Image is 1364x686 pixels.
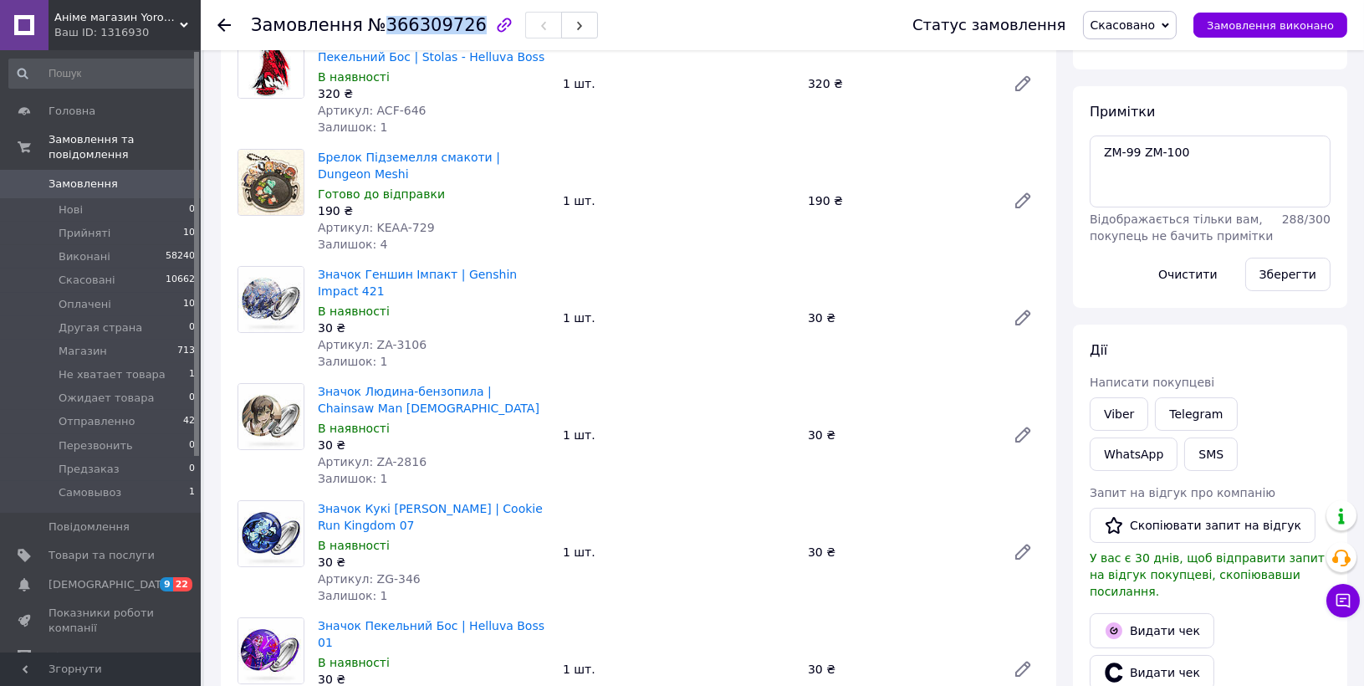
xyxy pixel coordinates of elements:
button: Скопіювати запит на відгук [1090,508,1315,543]
img: Значок Геншин Імпакт | Genshin Impact 421 [238,267,304,332]
div: 320 ₴ [801,72,999,95]
span: Всього до сплати [1090,38,1198,51]
span: Перезвонить [59,438,133,453]
span: Дії [1090,342,1107,358]
span: Не хватает товара [59,367,166,382]
span: Артикул: ZG-346 [318,572,421,586]
div: Ваш ID: 1316930 [54,25,201,40]
span: 58240 [166,249,195,264]
span: 0 [189,320,195,335]
span: 10 [183,297,195,312]
span: У вас є 30 днів, щоб відправити запит на відгук покупцеві, скопіювавши посилання. [1090,551,1325,598]
span: Самовывоз [59,485,121,500]
div: 30 ₴ [318,320,549,336]
span: 1 [189,485,195,500]
span: Головна [49,104,95,119]
div: Повернутися назад [217,17,231,33]
span: Готово до відправки [318,187,445,201]
button: Очистити [1144,258,1232,291]
span: Скасовані [59,273,115,288]
span: Артикул: ZA-2816 [318,455,427,468]
span: Залишок: 1 [318,120,388,134]
a: Редагувати [1006,67,1040,100]
a: Telegram [1155,397,1237,431]
span: Предзаказ [59,462,120,477]
span: 22 [173,577,192,591]
span: Залишок: 1 [318,472,388,485]
span: Магазин [59,344,107,359]
span: Замовлення виконано [1207,19,1334,32]
span: В наявності [318,70,390,84]
div: 1 шт. [556,306,801,330]
button: Замовлення виконано [1193,13,1347,38]
span: 42 [183,414,195,429]
a: Редагувати [1006,418,1040,452]
a: Редагувати [1006,535,1040,569]
a: Акрилова фігурка Столас - Пекельний Бос | Stolas - Helluva Boss [318,33,544,64]
span: Товари та послуги [49,548,155,563]
div: 30 ₴ [801,540,999,564]
img: Значок Людина-бензопила | Chainsaw Man 30 [238,384,304,449]
div: 1 шт. [556,72,801,95]
span: Повідомлення [49,520,130,535]
button: Чат з покупцем [1326,584,1360,617]
div: 30 ₴ [318,554,549,571]
a: WhatsApp [1090,438,1178,471]
span: Артикул: ZA-3106 [318,338,427,351]
textarea: ZM-99 ZM-100 [1090,136,1331,207]
span: Примітки [1090,104,1155,120]
span: В наявності [318,422,390,435]
span: Відгуки [49,649,92,664]
a: Значок Людина-бензопила | Chainsaw Man [DEMOGRAPHIC_DATA] [318,385,539,415]
img: Значок Пекельний Бос | Helluva Boss 01 [238,618,304,683]
span: №366309726 [368,15,487,35]
span: Залишок: 1 [318,355,388,368]
a: Значок Кукі [PERSON_NAME] | Cookie Run Kingdom 07 [318,502,543,532]
div: 190 ₴ [801,189,999,212]
span: 10662 [166,273,195,288]
span: Отправленно [59,414,135,429]
span: Аніме магазин Yorokobi [54,10,180,25]
a: Редагувати [1006,301,1040,335]
span: Написати покупцеві [1090,376,1214,389]
div: 30 ₴ [801,658,999,681]
img: Акрилова фігурка Столас - Пекельний Бос | Stolas - Helluva Boss [238,33,304,98]
button: SMS [1184,438,1238,471]
span: В наявності [318,656,390,669]
span: Ожидает товара [59,391,154,406]
span: 0 [189,202,195,218]
span: [DEMOGRAPHIC_DATA] [49,577,172,592]
a: Брелок Підземелля смакоти | Dungeon Meshi [318,151,500,181]
span: 0 [189,462,195,477]
div: 1 шт. [556,540,801,564]
span: В наявності [318,305,390,318]
div: 30 ₴ [318,437,549,453]
span: Артикул: ACF-646 [318,104,427,117]
a: Значок Пекельний Бос | Helluva Boss 01 [318,619,544,649]
button: Видати чек [1090,613,1214,648]
span: Нові [59,202,83,218]
span: 0 [189,391,195,406]
span: 1 [189,367,195,382]
a: Viber [1090,397,1148,431]
span: Прийняті [59,226,110,241]
span: 713 [177,344,195,359]
div: 30 ₴ [801,306,999,330]
span: 9 [160,577,173,591]
input: Пошук [8,59,197,89]
div: 320 ₴ [318,85,549,102]
a: Значок Геншин Імпакт | Genshin Impact 421 [318,268,517,298]
div: Статус замовлення [912,17,1066,33]
a: Редагувати [1006,653,1040,686]
span: Запит на відгук про компанію [1090,486,1275,499]
b: 690 ₴ [1292,38,1331,51]
span: Замовлення та повідомлення [49,132,201,162]
img: Значок Кукі Ран Кінгдом | Cookie Run Kingdom 07 [238,501,304,566]
div: 190 ₴ [318,202,549,219]
a: Редагувати [1006,184,1040,218]
span: Скасовано [1091,18,1156,32]
span: 10 [183,226,195,241]
span: 0 [189,438,195,453]
span: Залишок: 1 [318,589,388,602]
span: Залишок: 4 [318,238,388,251]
